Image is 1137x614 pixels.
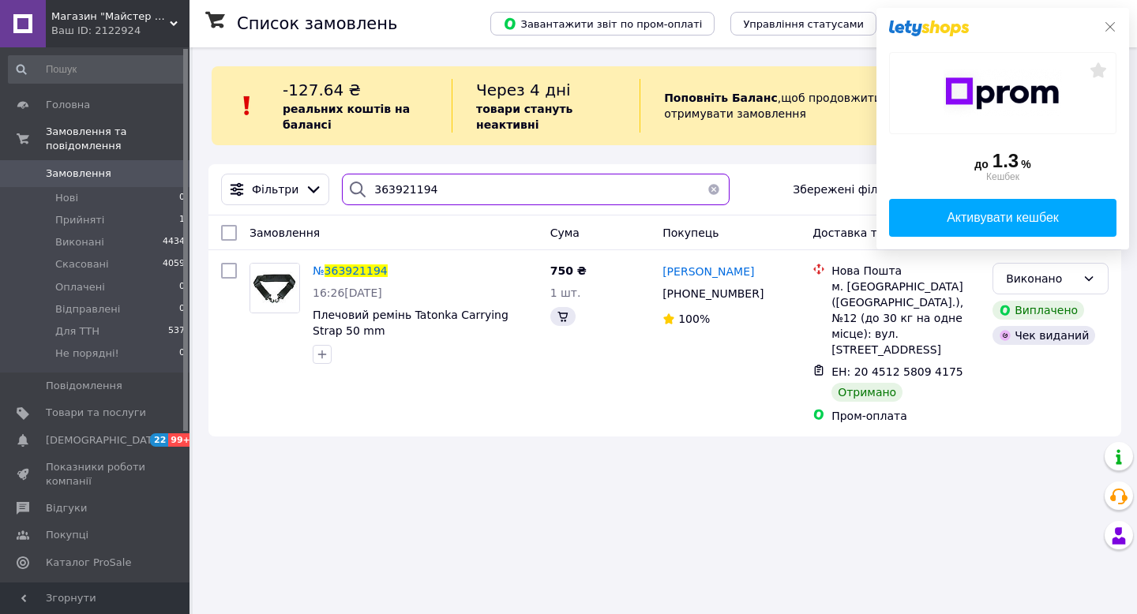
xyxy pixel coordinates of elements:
span: [PERSON_NAME] [662,265,754,278]
b: реальних коштів на балансі [283,103,410,131]
span: 100% [678,313,710,325]
button: Очистить [698,174,730,205]
button: Завантажити звіт по пром-оплаті [490,12,715,36]
span: ЕН: 20 4512 5809 4175 [831,365,963,378]
span: 16:26[DATE] [313,286,382,299]
span: [PHONE_NUMBER] [662,287,764,300]
div: м. [GEOGRAPHIC_DATA] ([GEOGRAPHIC_DATA].), №12 (до 30 кг на одне місце): вул. [STREET_ADDRESS] [831,279,980,358]
span: 4059 [163,257,185,271]
span: Показники роботи компанії [46,460,146,489]
span: 22 [150,433,168,447]
span: Для ТТН [55,324,99,339]
span: Покупці [46,528,88,542]
img: :exclamation: [235,94,259,118]
span: Замовлення [250,227,320,239]
b: Поповніть Баланс [664,92,778,104]
div: Отримано [831,383,902,402]
div: Пром-оплата [831,408,980,424]
h1: Список замовлень [237,14,397,33]
div: Нова Пошта [831,263,980,279]
span: 4434 [163,235,185,249]
span: Не порядні! [55,346,119,361]
div: Чек виданий [993,326,1095,345]
span: Відгуки [46,501,87,515]
span: 0 [179,191,185,205]
span: Магазин "Майстер Спорту" [51,9,170,24]
div: Виконано [1006,270,1076,287]
div: , щоб продовжити отримувати замовлення [640,79,952,133]
span: Покупець [662,227,719,239]
span: Скасовані [55,257,109,271]
span: 0 [179,302,185,316]
a: [PERSON_NAME] [662,264,754,279]
img: Фото товару [250,264,299,313]
span: Відправлені [55,302,120,316]
span: 1 шт. [550,286,581,299]
span: Нові [55,191,78,205]
span: Замовлення та повідомлення [46,125,189,153]
input: Пошук [8,55,186,84]
button: Управління статусами [730,12,876,36]
div: Виплачено [993,301,1084,320]
span: [DEMOGRAPHIC_DATA] [46,433,163,447]
span: 0 [179,280,185,294]
span: -127.64 ₴ [283,80,361,99]
span: Каталог ProSale [46,556,131,570]
span: Cума [550,227,580,239]
span: № [313,264,325,277]
div: Ваш ID: 2122924 [51,24,189,38]
span: 537 [168,324,185,339]
a: Фото товару [250,263,300,313]
span: Головна [46,98,90,112]
span: Оплачені [55,280,105,294]
span: Замовлення [46,167,111,181]
span: Фільтри [252,182,298,197]
span: Прийняті [55,213,104,227]
input: Пошук за номером замовлення, ПІБ покупця, номером телефону, Email, номером накладної [342,174,730,205]
a: №363921194 [313,264,388,277]
span: Повідомлення [46,379,122,393]
span: Управління статусами [743,18,864,30]
span: 750 ₴ [550,264,587,277]
span: Товари та послуги [46,406,146,420]
span: Через 4 дні [476,80,571,99]
span: Завантажити звіт по пром-оплаті [503,17,702,31]
span: 99+ [168,433,194,447]
span: Виконані [55,235,104,249]
span: Доставка та оплата [812,227,929,239]
b: товари стануть неактивні [476,103,572,131]
span: 363921194 [325,264,388,277]
span: 0 [179,346,185,361]
span: Збережені фільтри: [793,182,908,197]
a: Плечовий ремінь Tatonka Carrying Strap 50 mm [313,309,508,337]
span: 1 [179,213,185,227]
